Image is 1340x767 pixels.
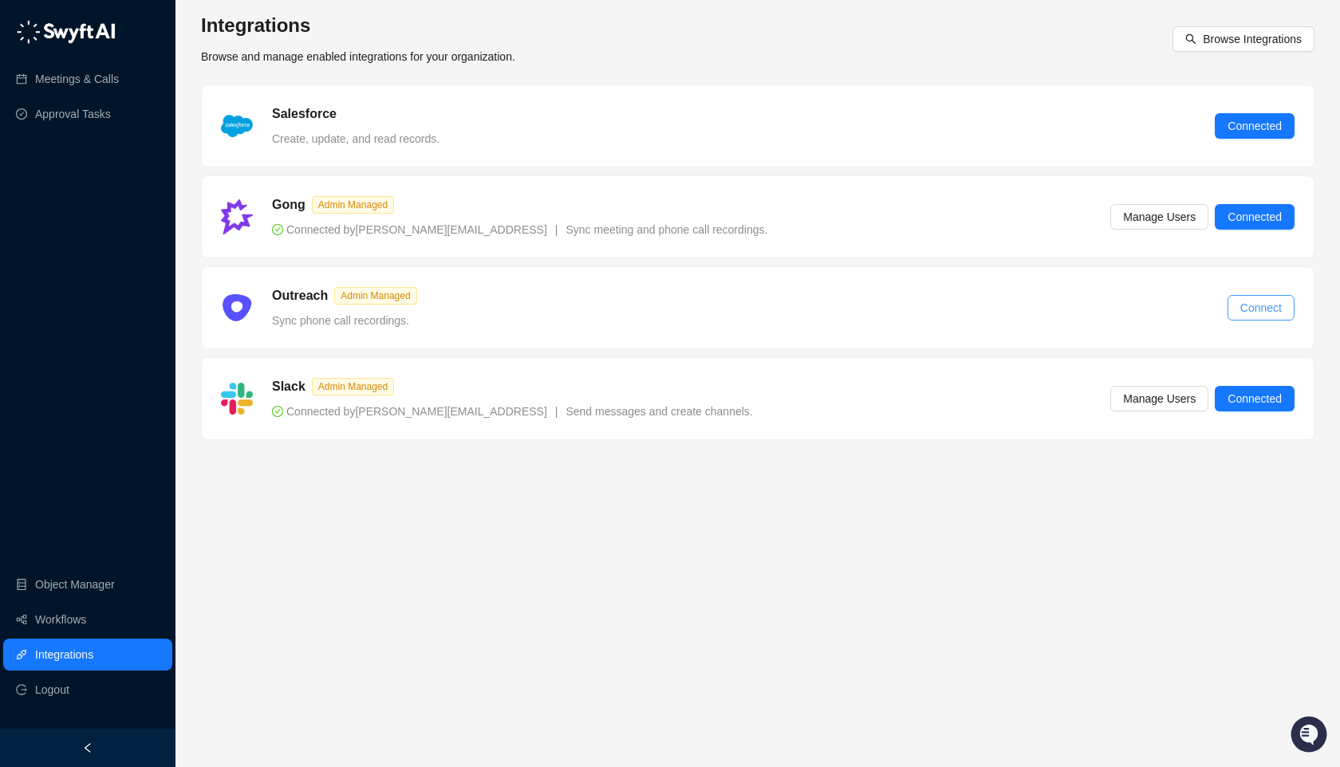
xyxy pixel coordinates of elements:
[201,13,515,38] h3: Integrations
[35,674,69,706] span: Logout
[221,292,253,324] img: ix+ea6nV3o2uKgAAAABJRU5ErkJggg==
[35,63,119,95] a: Meetings & Calls
[1215,204,1295,230] button: Connected
[272,377,305,396] h5: Slack
[221,383,253,415] img: slack-Cn3INd-T.png
[16,144,45,173] img: 5124521997842_fc6d7dfcefe973c2e489_88.png
[35,604,86,635] a: Workflows
[272,132,439,145] span: Create, update, and read records.
[272,224,283,235] span: check-circle
[566,223,767,236] span: Sync meeting and phone call recordings.
[221,115,253,137] img: salesforce-ChMvK6Xa.png
[1203,30,1302,48] span: Browse Integrations
[272,223,547,236] span: Connected by [PERSON_NAME][EMAIL_ADDRESS]
[16,89,290,115] h2: How can we help?
[272,104,337,124] h5: Salesforce
[221,199,253,234] img: gong-Dwh8HbPa.png
[32,223,59,239] span: Docs
[201,50,515,63] span: Browse and manage enabled integrations for your organization.
[35,568,115,600] a: Object Manager
[1110,386,1208,411] button: Manage Users
[54,160,202,173] div: We're available if you need us!
[272,286,328,305] h5: Outreach
[16,20,116,44] img: logo-05li4sbe.png
[72,225,85,238] div: 📶
[35,639,93,671] a: Integrations
[88,223,123,239] span: Status
[1172,26,1314,52] button: Browse Integrations
[272,314,409,327] span: Sync phone call recordings.
[1240,299,1282,317] span: Connect
[16,225,29,238] div: 📚
[1110,204,1208,230] button: Manage Users
[16,64,290,89] p: Welcome 👋
[1228,208,1282,226] span: Connected
[35,98,111,130] a: Approval Tasks
[1228,117,1282,135] span: Connected
[272,405,547,418] span: Connected by [PERSON_NAME][EMAIL_ADDRESS]
[16,684,27,695] span: logout
[566,405,752,418] span: Send messages and create channels.
[159,262,193,274] span: Pylon
[1228,295,1295,321] button: Connect
[1123,390,1196,407] span: Manage Users
[272,195,305,214] h5: Gong
[82,742,93,753] span: left
[312,378,394,395] span: Admin Managed
[1215,386,1295,411] button: Connected
[1185,33,1196,45] span: search
[65,217,129,246] a: 📶Status
[1228,390,1282,407] span: Connected
[312,196,394,214] span: Admin Managed
[54,144,262,160] div: Start new chat
[271,149,290,168] button: Start new chat
[112,262,193,274] a: Powered byPylon
[16,16,48,48] img: Swyft AI
[1289,714,1332,757] iframe: Open customer support
[10,217,65,246] a: 📚Docs
[334,287,416,305] span: Admin Managed
[1215,113,1295,139] button: Connected
[555,405,558,418] span: |
[555,223,558,236] span: |
[1123,208,1196,226] span: Manage Users
[272,406,283,417] span: check-circle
